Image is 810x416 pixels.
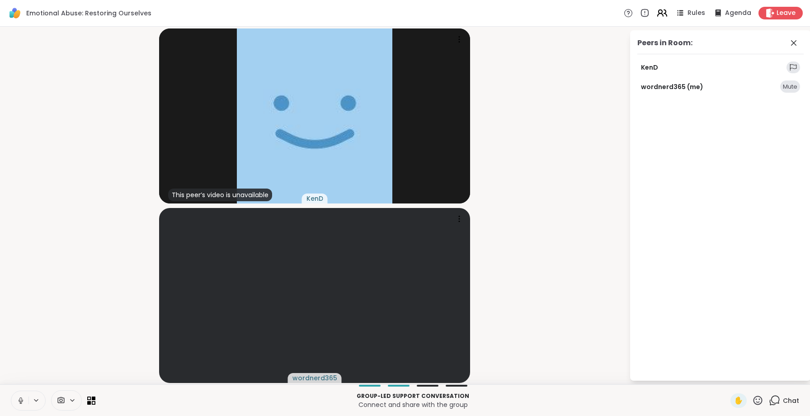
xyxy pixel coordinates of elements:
span: Rules [688,9,705,18]
p: Connect and share with the group [101,400,725,409]
span: wordnerd365 [292,373,337,383]
span: Agenda [725,9,751,18]
img: KenD [237,28,392,203]
div: Peers in Room: [637,38,692,48]
span: Emotional Abuse: Restoring Ourselves [26,9,151,18]
span: Chat [783,396,799,405]
a: KenD [641,63,658,72]
span: ✋ [734,395,743,406]
span: Leave [777,9,796,18]
p: Group-led support conversation [101,392,725,400]
div: This peer’s video is unavailable [168,189,272,201]
div: Mute [780,80,800,93]
img: ShareWell Logomark [7,5,23,21]
a: wordnerd365 (me) [641,82,703,91]
span: KenD [306,194,323,203]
